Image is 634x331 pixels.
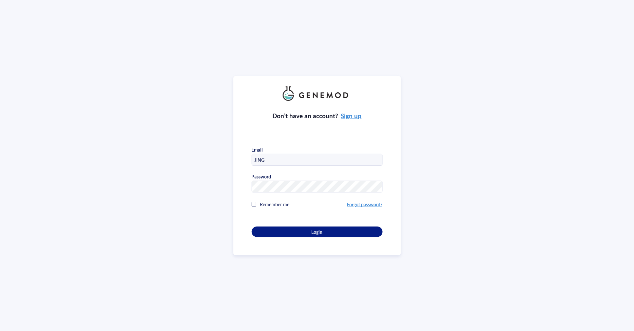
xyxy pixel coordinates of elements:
[311,229,322,235] span: Login
[252,227,383,237] button: Login
[283,86,352,101] img: genemod_logo_light-BcqUzbGq.png
[252,147,263,153] div: Email
[272,111,362,120] div: Don’t have an account?
[341,111,362,120] a: Sign up
[260,201,290,208] span: Remember me
[347,201,382,208] a: Forgot password?
[252,174,271,179] div: Password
